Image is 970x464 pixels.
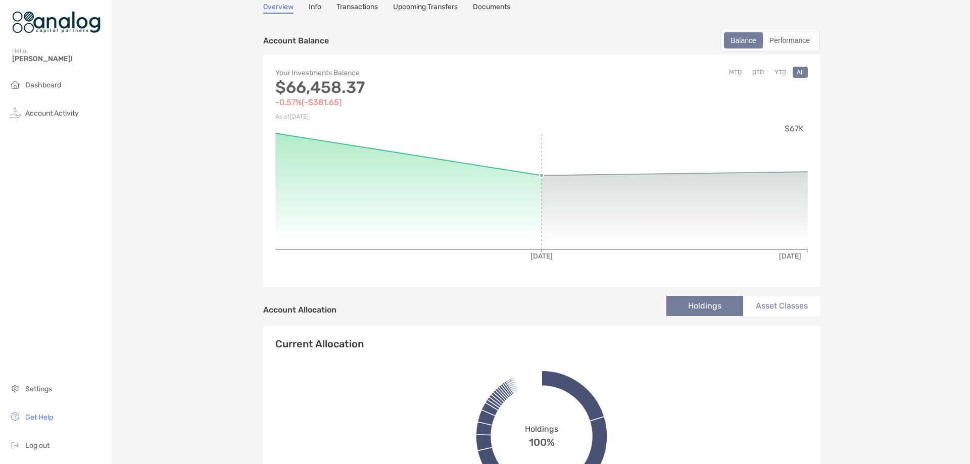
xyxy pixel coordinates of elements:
[275,96,542,109] p: -0.57% ( -$381.65 )
[12,4,101,40] img: Zoe Logo
[275,111,542,123] p: As of [DATE]
[770,67,790,78] button: YTD
[764,33,815,47] div: Performance
[725,33,762,47] div: Balance
[779,252,801,261] tspan: [DATE]
[309,3,321,14] a: Info
[530,252,553,261] tspan: [DATE]
[9,78,21,90] img: household icon
[793,67,808,78] button: All
[743,296,820,316] li: Asset Classes
[9,107,21,119] img: activity icon
[525,424,558,434] span: Holdings
[275,338,364,350] h4: Current Allocation
[25,109,79,118] span: Account Activity
[748,67,768,78] button: QTD
[9,410,21,423] img: get-help icon
[263,34,329,47] p: Account Balance
[275,81,542,94] p: $66,458.37
[25,385,52,393] span: Settings
[336,3,378,14] a: Transactions
[275,67,542,79] p: Your Investments Balance
[263,3,294,14] a: Overview
[9,382,21,394] img: settings icon
[393,3,458,14] a: Upcoming Transfers
[785,124,804,133] tspan: $67K
[25,413,53,422] span: Get Help
[473,3,510,14] a: Documents
[263,305,336,315] h4: Account Allocation
[12,55,107,63] span: [PERSON_NAME]!
[720,29,820,52] div: segmented control
[25,81,61,89] span: Dashboard
[725,67,746,78] button: MTD
[9,439,21,451] img: logout icon
[666,296,743,316] li: Holdings
[25,441,50,450] span: Log out
[529,434,555,448] span: 100%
